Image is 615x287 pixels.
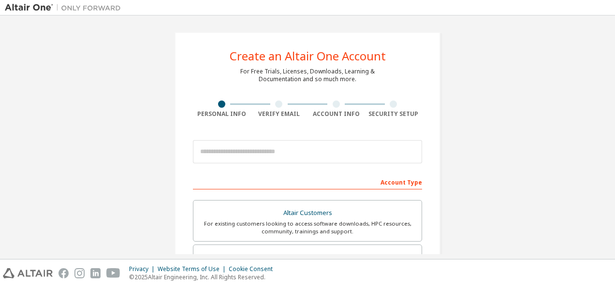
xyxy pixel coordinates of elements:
p: © 2025 Altair Engineering, Inc. All Rights Reserved. [129,273,278,281]
div: Account Type [193,174,422,189]
img: youtube.svg [106,268,120,278]
div: Personal Info [193,110,250,118]
img: facebook.svg [59,268,69,278]
div: Students [199,251,416,264]
img: altair_logo.svg [3,268,53,278]
div: Verify Email [250,110,308,118]
img: instagram.svg [74,268,85,278]
div: Account Info [307,110,365,118]
div: Privacy [129,265,158,273]
img: linkedin.svg [90,268,101,278]
div: Create an Altair One Account [230,50,386,62]
div: Cookie Consent [229,265,278,273]
div: Security Setup [365,110,423,118]
div: For existing customers looking to access software downloads, HPC resources, community, trainings ... [199,220,416,235]
div: For Free Trials, Licenses, Downloads, Learning & Documentation and so much more. [240,68,375,83]
img: Altair One [5,3,126,13]
div: Website Terms of Use [158,265,229,273]
div: Altair Customers [199,206,416,220]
